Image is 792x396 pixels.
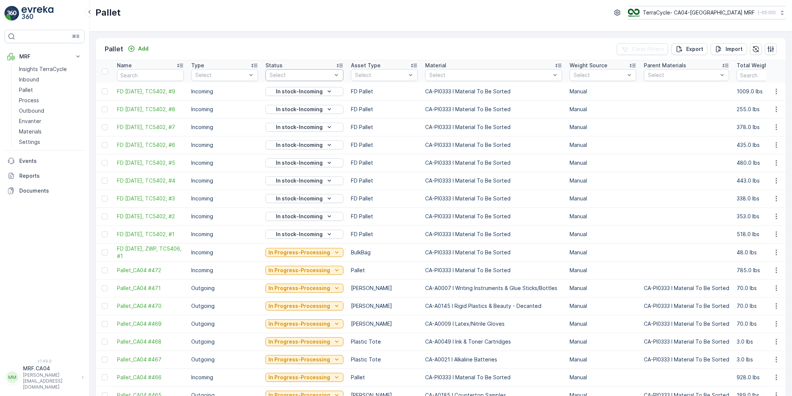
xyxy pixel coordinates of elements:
[102,160,108,166] div: Toggle Row Selected
[643,9,755,16] p: TerraCycle- CA04-[GEOGRAPHIC_DATA] MRF
[640,333,733,351] td: CA-PI0333 I Material To Be Sorted
[105,44,123,54] p: Pallet
[19,138,40,146] p: Settings
[102,374,108,380] div: Toggle Row Selected
[421,279,566,297] td: CA-A0007 I Writing Instruments & Glue Sticks/Bottles
[117,231,184,238] span: FD [DATE], TC5402, #1
[188,279,262,297] td: Outgoing
[421,315,566,333] td: CA-A0009 I Latex/Nitrile Gloves
[421,172,566,190] td: CA-PI0333 I Material To Be Sorted
[265,302,343,310] button: In Progress-Processing
[268,374,330,381] p: In Progress-Processing
[347,261,421,279] td: Pallet
[566,368,640,386] td: Manual
[268,249,330,256] p: In Progress-Processing
[195,71,247,79] p: Select
[351,62,381,69] p: Asset Type
[117,123,184,131] a: FD August 25 2025, TC5402, #7
[23,365,78,372] p: MRF.CA04
[421,368,566,386] td: CA-PI0333 I Material To Be Sorted
[102,196,108,202] div: Toggle Row Selected
[102,213,108,219] div: Toggle Row Selected
[117,284,184,292] a: Pallet_CA04 #471
[102,178,108,184] div: Toggle Row Selected
[628,9,640,17] img: TC_8rdWMmT_gp9TRR3.png
[102,321,108,327] div: Toggle Row Selected
[566,333,640,351] td: Manual
[737,62,770,69] p: Total Weight
[644,62,686,69] p: Parent Materials
[117,159,184,167] span: FD [DATE], TC5402, #5
[276,177,323,184] p: In stock-Incoming
[265,176,343,185] button: In stock-Incoming
[628,6,786,19] button: TerraCycle- CA04-[GEOGRAPHIC_DATA] MRF(-05:00)
[117,267,184,274] span: Pallet_CA04 #472
[429,71,551,79] p: Select
[117,177,184,184] a: FD August 25 2025, TC5402, #4
[276,123,323,131] p: In stock-Incoming
[276,195,323,202] p: In stock-Incoming
[4,49,85,64] button: MRF
[102,106,108,112] div: Toggle Row Selected
[19,117,41,125] p: Envanter
[711,43,747,55] button: Import
[617,43,668,55] button: Clear Filters
[570,62,607,69] p: Weight Source
[425,62,446,69] p: Material
[265,284,343,293] button: In Progress-Processing
[421,100,566,118] td: CA-PI0333 I Material To Be Sorted
[421,333,566,351] td: CA-A0049 I Ink & Toner Cartridges
[102,285,108,291] div: Toggle Row Selected
[102,142,108,148] div: Toggle Row Selected
[102,124,108,130] div: Toggle Row Selected
[102,249,108,255] div: Toggle Row Selected
[117,159,184,167] a: FD August 25 2025, TC5402, #5
[4,359,85,363] span: v 1.49.0
[117,338,184,345] span: Pallet_CA04 #468
[347,118,421,136] td: FD Pallet
[566,243,640,261] td: Manual
[19,157,82,165] p: Events
[19,107,44,115] p: Outbound
[574,71,625,79] p: Select
[276,106,323,113] p: In stock-Incoming
[347,243,421,261] td: BulkBag
[117,302,184,310] a: Pallet_CA04 #470
[265,355,343,364] button: In Progress-Processing
[188,118,262,136] td: Incoming
[117,62,132,69] p: Name
[265,105,343,114] button: In stock-Incoming
[270,71,332,79] p: Select
[188,368,262,386] td: Incoming
[4,6,19,21] img: logo
[188,225,262,243] td: Incoming
[726,45,743,53] p: Import
[640,279,733,297] td: CA-PI0333 I Material To Be Sorted
[188,315,262,333] td: Outgoing
[421,83,566,100] td: CA-PI0333 I Material To Be Sorted
[102,231,108,237] div: Toggle Row Selected
[265,87,343,96] button: In stock-Incoming
[268,356,330,363] p: In Progress-Processing
[23,372,78,390] p: [PERSON_NAME][EMAIL_ADDRESS][DOMAIN_NAME]
[188,172,262,190] td: Incoming
[72,33,79,39] p: ⌘B
[566,315,640,333] td: Manual
[265,337,343,346] button: In Progress-Processing
[640,315,733,333] td: CA-PI0333 I Material To Be Sorted
[268,302,330,310] p: In Progress-Processing
[671,43,708,55] button: Export
[268,320,330,328] p: In Progress-Processing
[268,284,330,292] p: In Progress-Processing
[640,297,733,315] td: CA-PI0333 I Material To Be Sorted
[421,118,566,136] td: CA-PI0333 I Material To Be Sorted
[117,245,184,260] span: FD [DATE], ZWP, TC5406, #1
[19,172,82,180] p: Reports
[125,44,151,53] button: Add
[117,213,184,220] span: FD [DATE], TC5402, #2
[566,207,640,225] td: Manual
[347,351,421,368] td: Plastic Tote
[421,190,566,207] td: CA-PI0333 I Material To Be Sorted
[421,154,566,172] td: CA-PI0333 I Material To Be Sorted
[566,190,640,207] td: Manual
